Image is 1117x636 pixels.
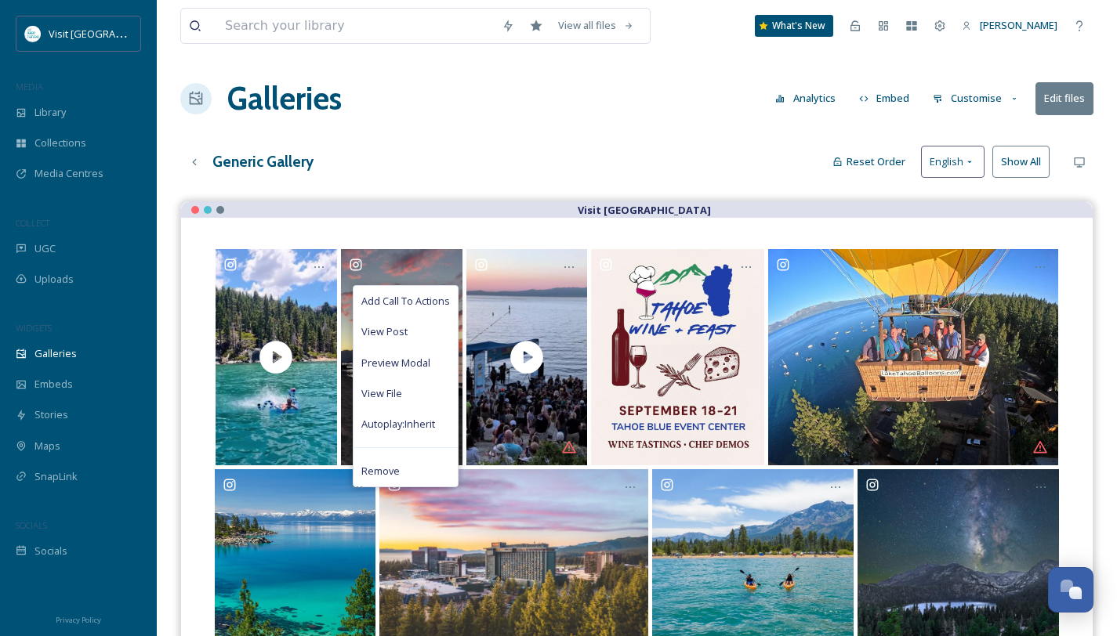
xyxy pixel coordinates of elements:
[767,83,851,114] a: Analytics
[354,316,458,347] a: View Post
[550,10,642,41] a: View all files
[361,417,435,432] span: Autoplay: Inherit
[851,83,918,114] button: Embed
[825,146,913,177] button: Reset Order
[339,249,464,464] a: Add Call To ActionsView PostPreview ModalView FileAutoplay:InheritRemove
[34,136,86,150] span: Collections
[16,217,49,229] span: COLLECT
[930,154,963,169] span: English
[34,272,74,287] span: Uploads
[56,615,101,625] span: Privacy Policy
[217,9,494,43] input: Search your library
[925,83,1028,114] button: Customise
[56,609,101,628] a: Privacy Policy
[361,386,402,401] span: View File
[34,377,73,392] span: Embeds
[34,544,67,558] span: Socials
[16,519,47,531] span: SOCIALS
[361,464,400,479] span: Remove
[1048,567,1093,613] button: Open Chat
[755,15,833,37] a: What's New
[980,18,1057,32] span: [PERSON_NAME]
[16,81,43,92] span: MEDIA
[25,26,41,42] img: download.jpeg
[34,166,103,181] span: Media Centres
[212,150,314,173] h3: Generic Gallery
[954,10,1065,41] a: [PERSON_NAME]
[361,324,408,339] span: View Post
[34,346,77,361] span: Galleries
[361,356,430,370] span: Preview Modal
[578,203,711,217] strong: Visit [GEOGRAPHIC_DATA]
[34,469,78,484] span: SnapLink
[34,241,56,256] span: UGC
[227,75,342,122] a: Galleries
[767,83,843,114] button: Analytics
[16,322,52,334] span: WIDGETS
[34,407,68,422] span: Stories
[34,105,66,120] span: Library
[49,26,170,41] span: Visit [GEOGRAPHIC_DATA]
[1035,82,1093,114] button: Edit files
[361,294,450,309] span: Add Call To Actions
[992,146,1050,178] button: Show All
[34,439,60,454] span: Maps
